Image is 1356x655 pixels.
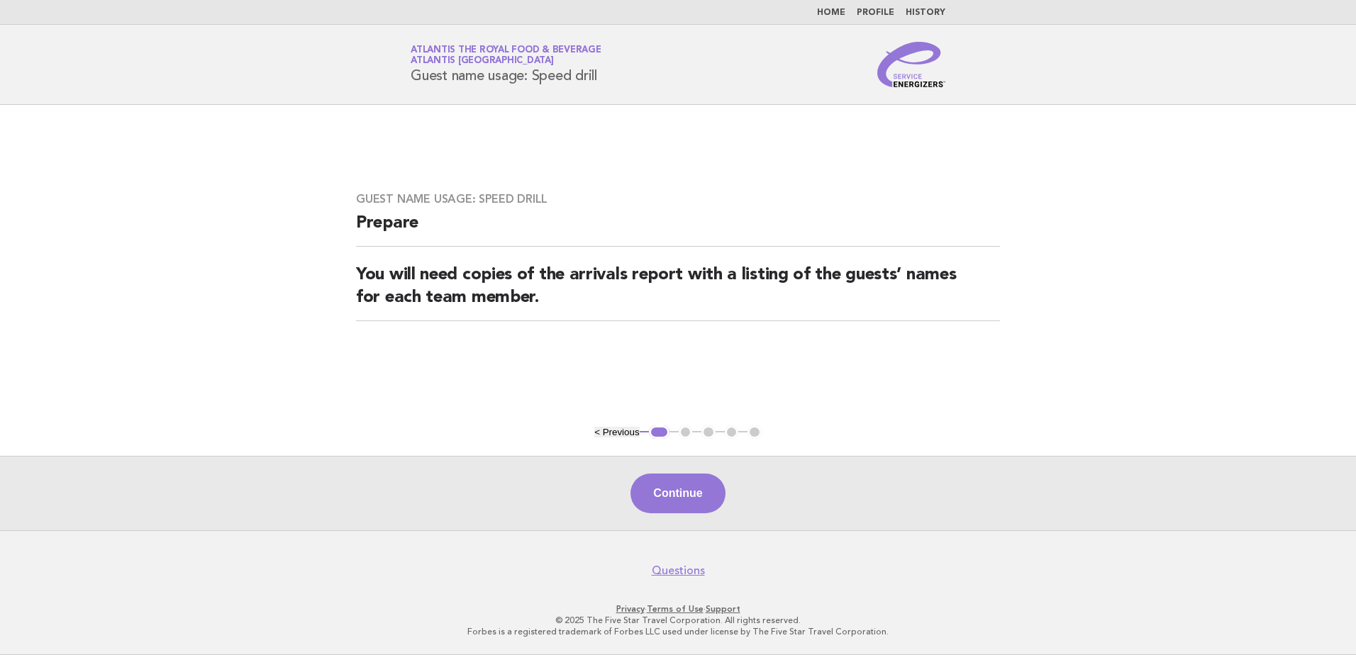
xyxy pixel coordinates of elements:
[244,615,1112,626] p: © 2025 The Five Star Travel Corporation. All rights reserved.
[616,604,645,614] a: Privacy
[630,474,725,513] button: Continue
[877,42,945,87] img: Service Energizers
[356,192,1000,206] h3: Guest name usage: Speed drill
[649,425,669,440] button: 1
[647,604,704,614] a: Terms of Use
[411,46,601,83] h1: Guest name usage: Speed drill
[857,9,894,17] a: Profile
[906,9,945,17] a: History
[706,604,740,614] a: Support
[411,45,601,65] a: Atlantis the Royal Food & BeverageAtlantis [GEOGRAPHIC_DATA]
[244,626,1112,637] p: Forbes is a registered trademark of Forbes LLC used under license by The Five Star Travel Corpora...
[652,564,705,578] a: Questions
[817,9,845,17] a: Home
[356,212,1000,247] h2: Prepare
[356,264,1000,321] h2: You will need copies of the arrivals report with a listing of the guests’ names for each team mem...
[244,603,1112,615] p: · ·
[594,427,639,437] button: < Previous
[411,57,554,66] span: Atlantis [GEOGRAPHIC_DATA]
